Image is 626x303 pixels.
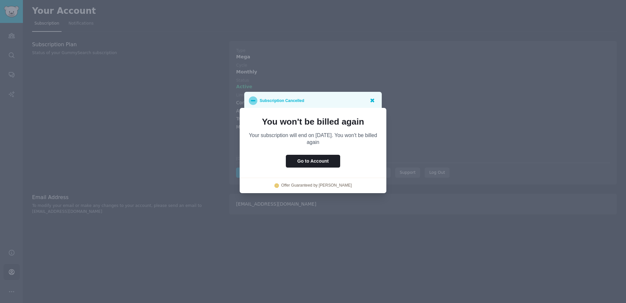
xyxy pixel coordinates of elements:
p: Your subscription will end on [DATE]. You won't be billed again [249,132,377,146]
p: Subscription Cancelled [260,96,304,105]
img: logo [274,183,279,188]
a: Offer Guaranteed by [PERSON_NAME] [281,183,352,189]
p: You won't be billed again [249,117,377,126]
button: Go to Account [286,155,340,168]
